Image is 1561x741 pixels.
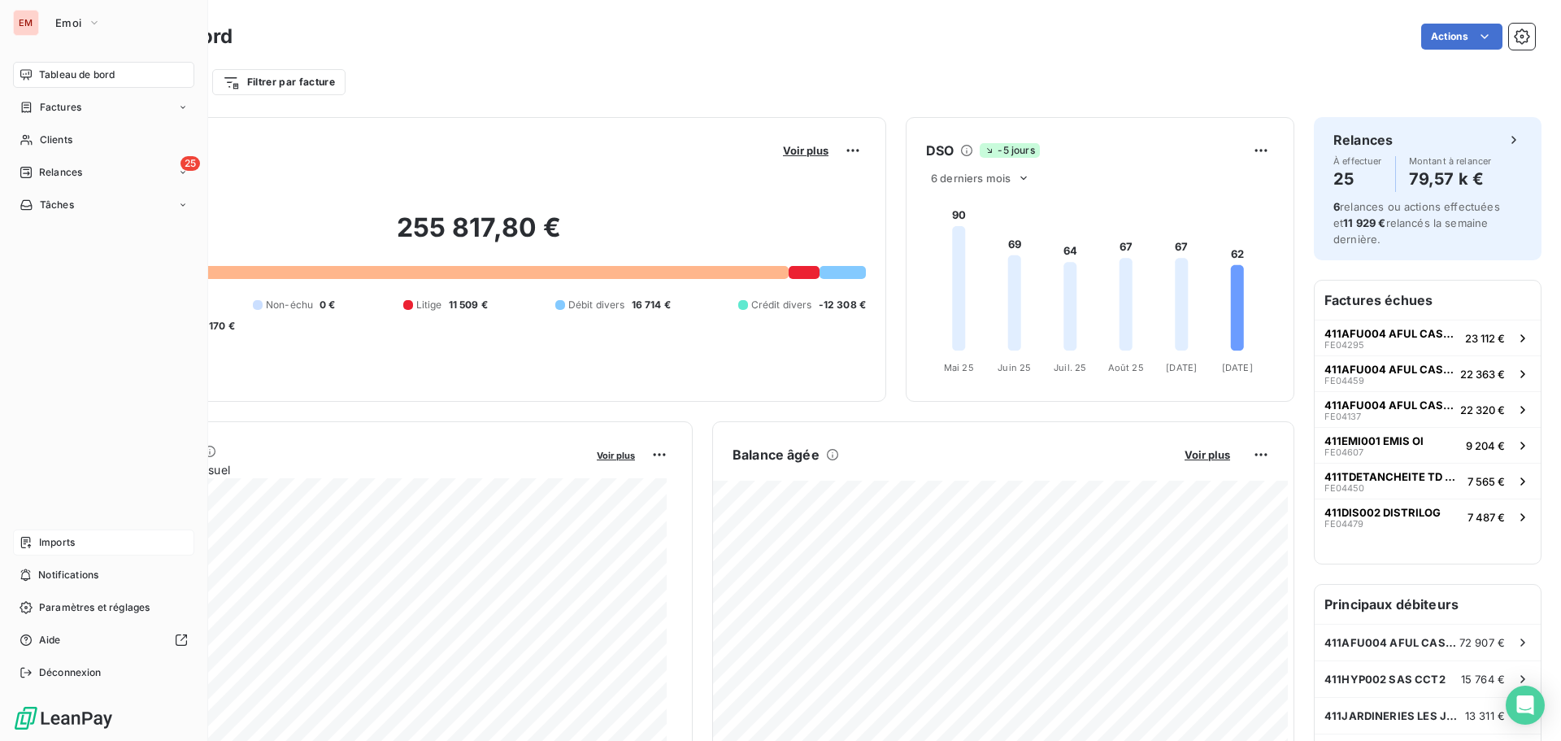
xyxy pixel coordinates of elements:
div: EM [13,10,39,36]
button: Voir plus [1180,447,1235,462]
button: 411EMI001 EMIS OIFE046079 204 € [1315,427,1541,463]
span: 25 [180,156,200,171]
span: FE04459 [1324,376,1364,386]
span: Factures [40,100,81,115]
span: Aide [39,633,61,647]
span: -5 jours [980,143,1039,158]
button: 411AFU004 AFUL CASABONAFE0445922 363 € [1315,355,1541,391]
span: FE04295 [1324,340,1364,350]
span: 72 907 € [1459,636,1505,649]
span: Voir plus [597,450,635,461]
span: FE04450 [1324,483,1364,493]
span: relances ou actions effectuées et relancés la semaine dernière. [1333,200,1500,246]
span: 11 929 € [1343,216,1385,229]
span: 411DIS002 DISTRILOG [1324,506,1441,519]
span: Chiffre d'affaires mensuel [92,461,585,478]
span: 7 565 € [1468,475,1505,488]
span: Montant à relancer [1409,156,1492,166]
button: Voir plus [778,143,833,158]
tspan: Mai 25 [944,362,974,373]
span: 411AFU004 AFUL CASABONA [1324,327,1459,340]
span: -12 308 € [819,298,866,312]
tspan: Juin 25 [998,362,1031,373]
span: Voir plus [1185,448,1230,461]
span: Emoi [55,16,81,29]
span: 411EMI001 EMIS OI [1324,434,1424,447]
span: 411JARDINERIES LES JARDINERIES DE BOURBON [1324,709,1465,722]
span: 15 764 € [1461,673,1505,686]
button: 411AFU004 AFUL CASABONAFE0429523 112 € [1315,320,1541,355]
h4: 79,57 k € [1409,166,1492,192]
span: Notifications [38,568,98,582]
span: 411HYP002 SAS CCT2 [1324,673,1446,686]
span: Relances [39,165,82,180]
h2: 255 817,80 € [92,211,866,260]
img: Logo LeanPay [13,705,114,731]
span: 6 [1333,200,1340,213]
span: 0 € [320,298,335,312]
span: Litige [416,298,442,312]
span: Crédit divers [751,298,812,312]
div: Open Intercom Messenger [1506,686,1545,725]
span: 22 320 € [1460,403,1505,416]
a: Aide [13,627,194,653]
tspan: Juil. 25 [1054,362,1086,373]
h6: DSO [926,141,954,160]
button: Filtrer par facture [212,69,346,95]
span: FE04607 [1324,447,1363,457]
tspan: [DATE] [1222,362,1253,373]
h6: Factures échues [1315,281,1541,320]
span: Débit divers [568,298,625,312]
span: 9 204 € [1466,439,1505,452]
span: 7 487 € [1468,511,1505,524]
span: 11 509 € [449,298,488,312]
span: FE04479 [1324,519,1363,529]
h6: Balance âgée [733,445,820,464]
h6: Relances [1333,130,1393,150]
button: Voir plus [592,447,640,462]
span: 411AFU004 AFUL CASABONA [1324,399,1454,412]
span: Paramètres et réglages [39,600,150,615]
span: 13 311 € [1465,709,1505,722]
span: 22 363 € [1460,368,1505,381]
span: Non-échu [266,298,313,312]
span: Déconnexion [39,665,102,680]
button: 411AFU004 AFUL CASABONAFE0413722 320 € [1315,391,1541,427]
span: 411TDETANCHEITE TD ETANCHEITE [1324,470,1461,483]
span: 411AFU004 AFUL CASABONA [1324,636,1459,649]
tspan: [DATE] [1166,362,1197,373]
span: 16 714 € [632,298,671,312]
span: 6 derniers mois [931,172,1011,185]
button: 411TDETANCHEITE TD ETANCHEITEFE044507 565 € [1315,463,1541,499]
tspan: Août 25 [1108,362,1144,373]
span: 23 112 € [1465,332,1505,345]
button: Actions [1421,24,1502,50]
span: -170 € [204,319,235,333]
span: Voir plus [783,144,828,157]
span: 411AFU004 AFUL CASABONA [1324,363,1454,376]
span: Clients [40,133,72,147]
span: Tâches [40,198,74,212]
span: FE04137 [1324,412,1361,421]
button: 411DIS002 DISTRILOGFE044797 487 € [1315,499,1541,534]
h4: 25 [1333,166,1382,192]
span: À effectuer [1333,156,1382,166]
span: Tableau de bord [39,68,115,82]
span: Imports [39,535,75,550]
h6: Principaux débiteurs [1315,585,1541,624]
